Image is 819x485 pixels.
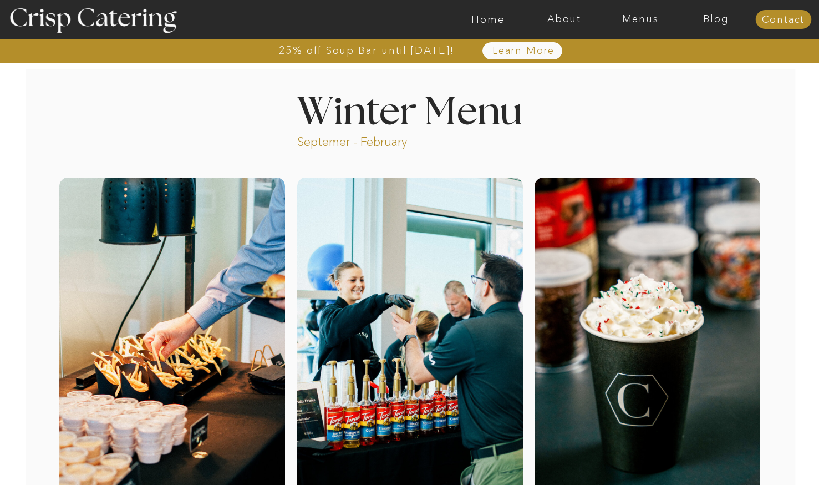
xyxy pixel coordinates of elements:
h1: Winter Menu [256,93,564,126]
a: About [526,14,602,25]
a: Learn More [467,46,581,57]
a: Blog [678,14,754,25]
p: Septemer - February [297,134,450,146]
a: Home [450,14,526,25]
a: 25% off Soup Bar until [DATE]! [239,45,495,56]
a: Menus [602,14,678,25]
iframe: podium webchat widget bubble [730,430,819,485]
a: Contact [755,14,811,26]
